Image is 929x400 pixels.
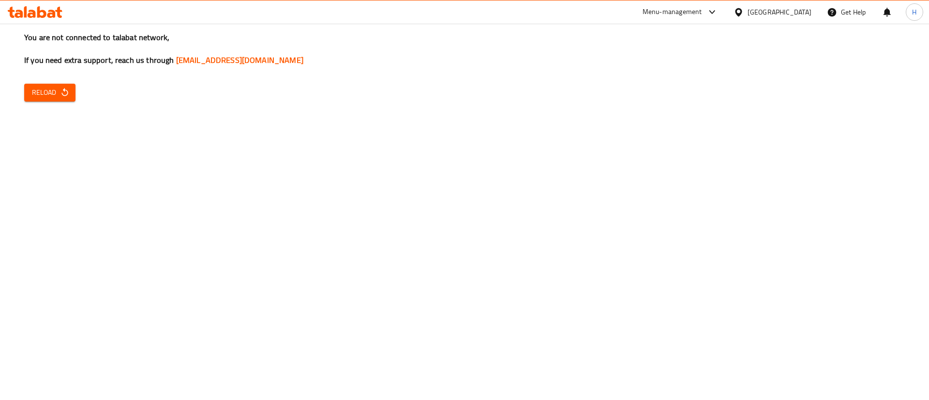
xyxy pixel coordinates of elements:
div: [GEOGRAPHIC_DATA] [748,7,811,17]
button: Reload [24,84,75,102]
h3: You are not connected to talabat network, If you need extra support, reach us through [24,32,905,66]
a: [EMAIL_ADDRESS][DOMAIN_NAME] [176,53,303,67]
div: Menu-management [643,6,702,18]
span: H [912,7,916,17]
span: Reload [32,87,68,99]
